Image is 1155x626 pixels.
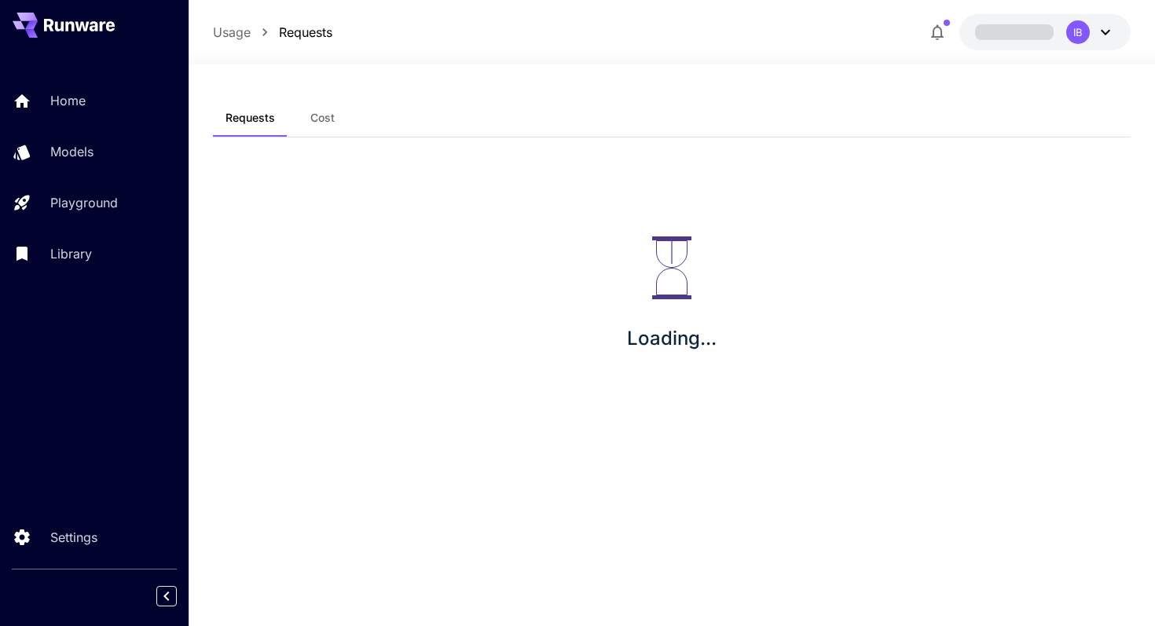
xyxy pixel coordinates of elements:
[279,23,332,42] a: Requests
[627,324,717,353] p: Loading...
[156,586,177,606] button: Collapse sidebar
[50,244,92,263] p: Library
[168,582,189,610] div: Collapse sidebar
[310,111,335,125] span: Cost
[959,14,1131,50] button: IB
[50,193,118,212] p: Playground
[50,142,93,161] p: Models
[213,23,251,42] a: Usage
[50,91,86,110] p: Home
[225,111,275,125] span: Requests
[1066,20,1090,44] div: IB
[213,23,332,42] nav: breadcrumb
[50,528,97,547] p: Settings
